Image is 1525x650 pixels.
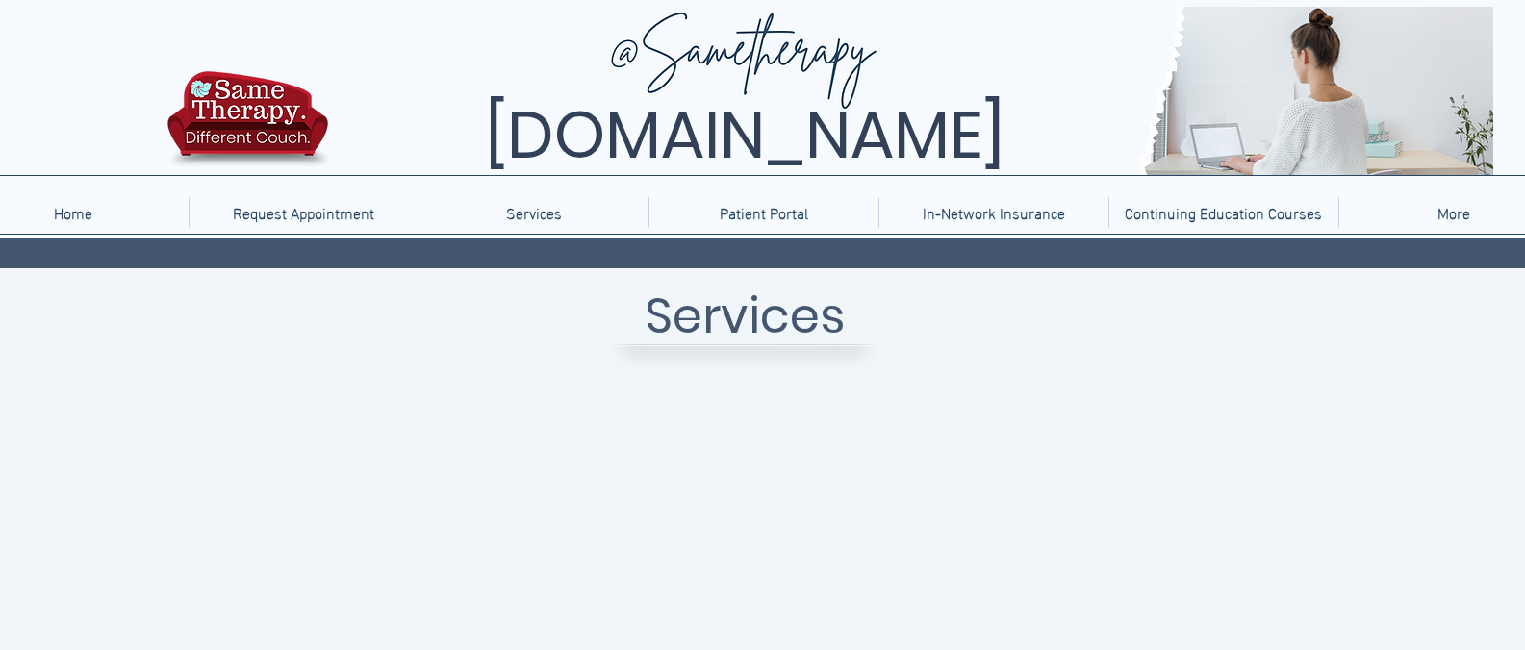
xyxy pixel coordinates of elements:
p: Request Appointment [223,197,384,228]
p: Services [496,197,572,228]
a: Patient Portal [648,197,878,228]
img: Same Therapy, Different Couch. TelebehavioralHealth.US [333,7,1493,175]
span: [DOMAIN_NAME] [485,89,1004,181]
p: Patient Portal [710,197,818,228]
img: TBH.US [162,68,334,182]
p: In-Network Insurance [913,197,1075,228]
p: Continuing Education Courses [1115,197,1332,228]
div: Services [419,197,648,228]
a: In-Network Insurance [878,197,1108,228]
a: Continuing Education Courses [1108,197,1338,228]
p: More [1428,197,1480,228]
h1: Services [309,280,1182,353]
a: Request Appointment [189,197,419,228]
p: Home [44,197,102,228]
